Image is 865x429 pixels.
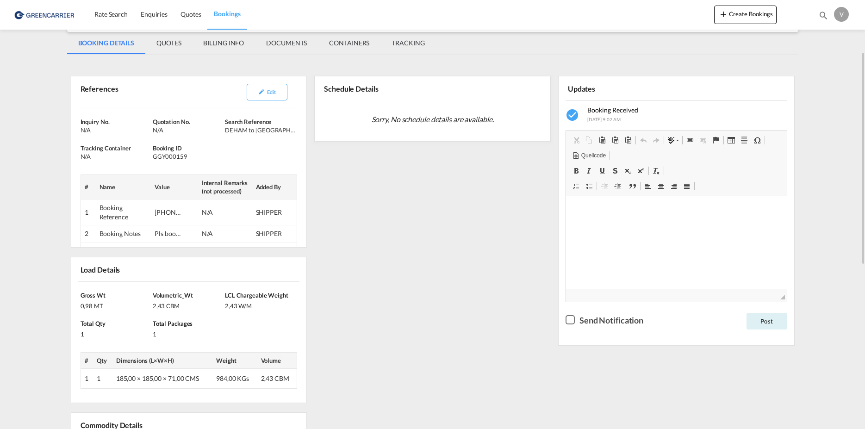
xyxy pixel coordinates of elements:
md-tab-item: CONTAINERS [318,32,380,54]
a: Quellcode [570,149,609,162]
div: References [78,80,187,104]
th: Value [151,174,198,199]
a: Blocksatz [680,180,693,192]
div: 1 [153,328,223,338]
td: 1 [81,369,93,389]
a: Ausschneiden (Strg+X) [570,134,583,146]
td: SHIPPER [252,242,297,268]
md-pagination-wrapper: Use the left and right arrow keys to navigate between tabs [67,32,436,54]
iframe: WYSIWYG-Editor, editor2 [566,196,787,289]
a: Anker [709,134,722,146]
div: N/A [202,208,230,217]
td: 1 [93,369,112,389]
span: Inquiry No. [81,118,110,125]
button: Post [747,313,787,330]
span: Total Packages [153,320,193,327]
th: Dimensions (L×W×H) [112,353,212,369]
div: Schedule Details [322,80,430,98]
span: Größe ändern [780,295,785,299]
a: Link entfernen [697,134,709,146]
div: Load Details [78,261,124,277]
span: Volumetric_Wt [153,292,193,299]
td: 2 [81,225,96,242]
span: 2,43 CBM [261,374,289,382]
a: Fett (Strg+B) [570,165,583,177]
a: Wiederherstellen (Strg+Y) [650,134,663,146]
a: Als Klartext einfügen (Strg+Umschalt+V) [609,134,622,146]
div: 2,43 CBM [153,299,223,310]
span: Booking Received [587,106,638,114]
span: 185,00 × 185,00 × 71,00 CMS [116,374,199,382]
a: Rückgängig (Strg+Z) [637,134,650,146]
div: 18-25-10-064 [155,208,182,217]
th: Name [96,174,151,199]
div: icon-magnify [818,10,828,24]
span: Enquiries [141,10,168,18]
td: SHIPPER [252,225,297,242]
div: N/A [81,126,150,134]
th: # [81,353,93,369]
a: Tiefgestellt [622,165,635,177]
a: Aus Word einfügen [622,134,635,146]
button: icon-plus 400-fgCreate Bookings [714,6,777,24]
a: Einzug verkleinern [598,180,611,192]
th: Volume [257,353,297,369]
span: Sorry, No schedule details are available. [368,111,498,128]
th: Added By [252,174,297,199]
a: Durchgestrichen [609,165,622,177]
a: Rechtschreibprüfung während der Texteingabe (SCAYT) [665,134,681,146]
a: Einzug vergrößern [611,180,624,192]
th: Qty [93,353,112,369]
td: SHIPPER [252,199,297,225]
span: Tracking Container [81,144,131,152]
span: Rate Search [94,10,128,18]
a: Zentriert [654,180,667,192]
img: 1378a7308afe11ef83610d9e779c6b34.png [14,4,76,25]
md-tab-item: TRACKING [380,32,436,54]
a: Unterstrichen (Strg+U) [596,165,609,177]
button: icon-pencilEdit [247,84,287,100]
a: Hochgestellt [635,165,647,177]
th: Weight [212,353,257,369]
div: N/A [81,152,150,161]
td: 3 [81,242,96,268]
a: Einfügen (Strg+V) [596,134,609,146]
div: 2,43 W/M [225,299,295,310]
span: Bookings [214,10,240,18]
md-checkbox: Checkbox No Ink [566,314,643,326]
md-tab-item: DOCUMENTS [255,32,318,54]
a: Tabelle [725,134,738,146]
div: V [834,7,849,22]
div: Pls book vessel MSC HEIDI, thanks [155,229,182,238]
md-icon: icon-checkbox-marked-circle [566,108,580,123]
div: 1 [81,328,150,338]
md-tab-item: QUOTES [145,32,192,54]
md-icon: icon-magnify [818,10,828,20]
td: Booking Notes [96,225,151,242]
md-icon: icon-plus 400-fg [718,8,729,19]
a: Linksbündig [641,180,654,192]
span: 984,00 KGs [216,374,249,382]
th: # [81,174,96,199]
span: Quotation No. [153,118,190,125]
div: GGY000159 [153,152,223,161]
div: N/A [202,229,230,238]
a: Link einfügen/editieren (Strg+K) [684,134,697,146]
a: Kursiv (Strg+I) [583,165,596,177]
td: 1 [81,199,96,225]
span: Quellcode [580,152,606,160]
div: 0,98 MT [81,299,150,310]
a: Horizontale Linie einfügen [738,134,751,146]
a: Kopieren (Strg+C) [583,134,596,146]
th: Internal Remarks (not processed) [198,174,252,199]
div: Updates [566,80,674,96]
td: Special Instructions [96,242,151,268]
md-tab-item: BOOKING DETAILS [67,32,146,54]
span: Total Qty [81,320,106,327]
span: LCL Chargeable Weight [225,292,288,299]
span: [DATE] 9:02 AM [587,117,621,122]
span: Gross Wt [81,292,106,299]
a: Sonderzeichen einfügen [751,134,764,146]
md-tab-item: BILLING INFO [192,32,255,54]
